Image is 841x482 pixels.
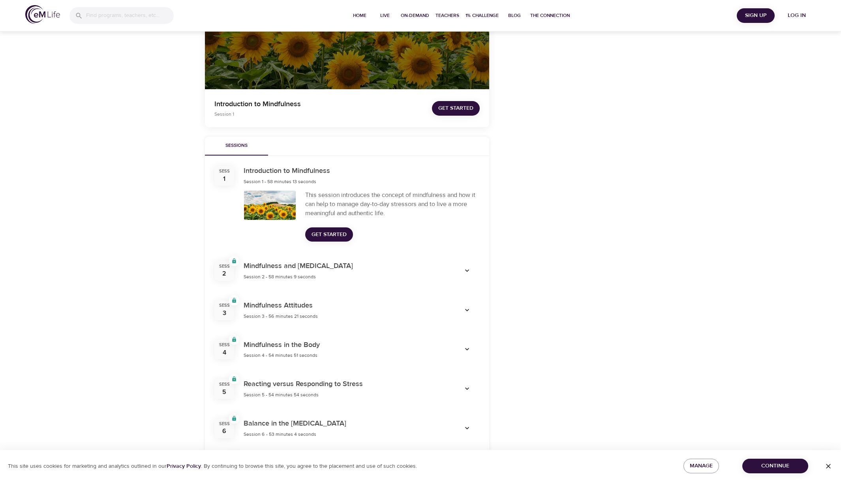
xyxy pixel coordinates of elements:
[530,11,570,20] span: The Connection
[167,463,201,470] a: Privacy Policy
[375,11,394,20] span: Live
[222,388,226,397] div: 5
[244,300,318,311] h6: Mindfulness Attitudes
[401,11,429,20] span: On-Demand
[749,461,802,471] span: Continue
[244,392,319,398] span: Session 5 - 54 minutes 54 seconds
[25,5,60,24] img: logo
[244,339,320,351] h6: Mindfulness in the Body
[223,348,226,357] div: 4
[86,7,174,24] input: Find programs, teachers, etc...
[438,103,473,113] span: Get Started
[305,227,353,242] button: Get Started
[778,8,816,23] button: Log in
[219,421,230,427] div: Sess
[244,313,318,319] span: Session 3 - 56 minutes 21 seconds
[737,8,775,23] button: Sign Up
[210,142,263,150] span: Sessions
[219,381,230,388] div: Sess
[223,309,226,318] div: 3
[432,101,480,116] button: Get Started
[244,352,317,358] span: Session 4 - 54 minutes 51 seconds
[219,168,230,174] div: Sess
[223,174,225,184] div: 1
[219,263,230,270] div: Sess
[219,342,230,348] div: Sess
[683,459,719,473] button: Manage
[244,274,316,280] span: Session 2 - 58 minutes 9 seconds
[305,191,480,218] div: This session introduces the concept of mindfulness and how it can help to manage day-to-day stres...
[222,269,226,278] div: 2
[219,302,230,309] div: Sess
[214,99,411,109] p: Introduction to Mindfulness
[505,11,524,20] span: Blog
[214,111,411,118] p: Session 1
[244,178,316,185] span: Session 1 - 58 minutes 13 seconds
[781,11,813,21] span: Log in
[436,11,459,20] span: Teachers
[690,461,713,471] span: Manage
[244,165,330,177] h6: Introduction to Mindfulness
[742,459,808,473] button: Continue
[244,418,346,429] h6: Balance in the [MEDICAL_DATA]
[466,11,499,20] span: 1% Challenge
[244,261,353,272] h6: Mindfulness and [MEDICAL_DATA]
[244,431,316,437] span: Session 6 - 53 minutes 4 seconds
[312,230,347,240] span: Get Started
[740,11,772,21] span: Sign Up
[222,427,226,436] div: 6
[350,11,369,20] span: Home
[244,379,363,390] h6: Reacting versus Responding to Stress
